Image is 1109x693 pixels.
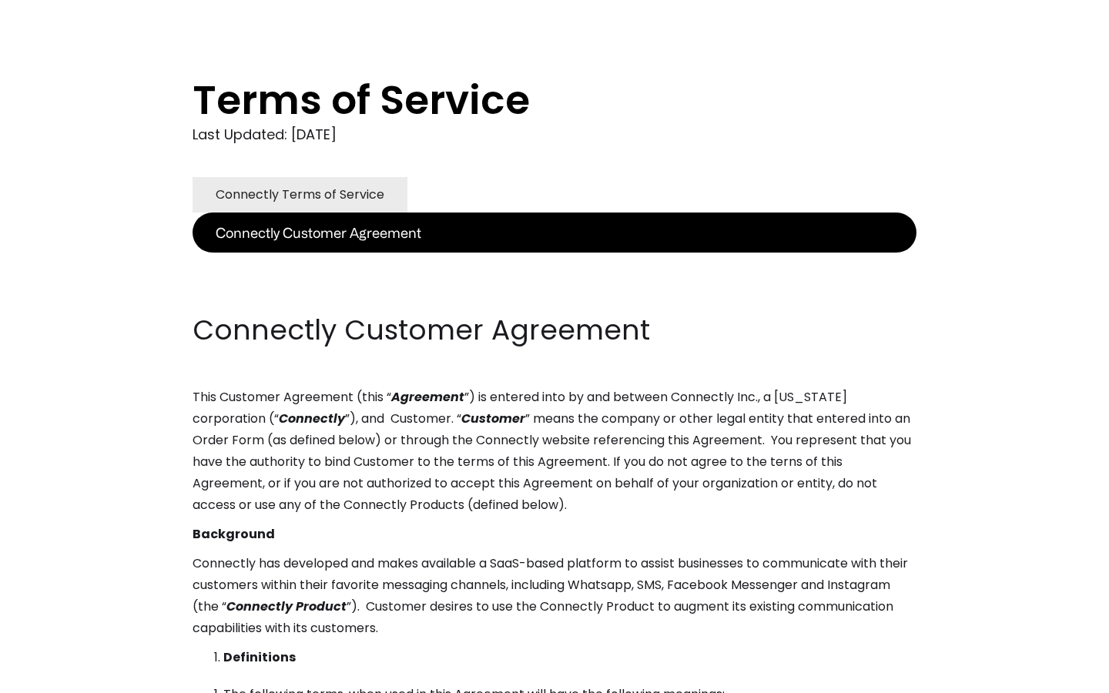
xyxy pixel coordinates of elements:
[279,410,345,427] em: Connectly
[193,123,916,146] div: Last Updated: [DATE]
[193,525,275,543] strong: Background
[193,253,916,274] p: ‍
[391,388,464,406] em: Agreement
[216,222,421,243] div: Connectly Customer Agreement
[193,311,916,350] h2: Connectly Customer Agreement
[193,77,855,123] h1: Terms of Service
[223,648,296,666] strong: Definitions
[193,553,916,639] p: Connectly has developed and makes available a SaaS-based platform to assist businesses to communi...
[216,184,384,206] div: Connectly Terms of Service
[193,387,916,516] p: This Customer Agreement (this “ ”) is entered into by and between Connectly Inc., a [US_STATE] co...
[15,665,92,688] aside: Language selected: English
[31,666,92,688] ul: Language list
[193,282,916,303] p: ‍
[226,598,347,615] em: Connectly Product
[461,410,525,427] em: Customer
